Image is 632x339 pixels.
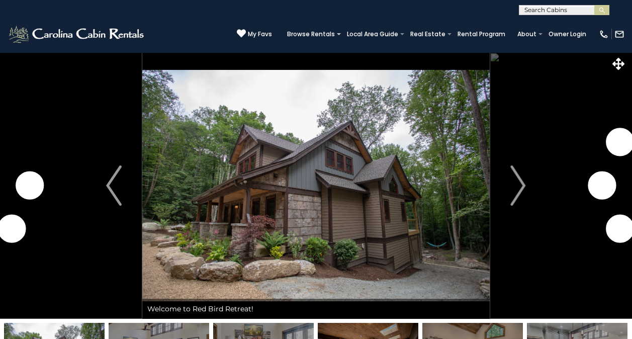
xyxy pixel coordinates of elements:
div: Welcome to Red Bird Retreat! [142,299,490,319]
img: White-1-2.png [8,24,147,44]
img: arrow [106,165,121,206]
img: arrow [510,165,525,206]
a: Owner Login [544,27,591,41]
img: mail-regular-white.png [614,29,624,39]
button: Previous [85,52,142,319]
a: Local Area Guide [342,27,403,41]
button: Next [490,52,546,319]
img: phone-regular-white.png [599,29,609,39]
a: Browse Rentals [282,27,340,41]
span: My Favs [248,30,272,39]
a: About [512,27,541,41]
a: Rental Program [453,27,510,41]
a: My Favs [237,29,272,39]
a: Real Estate [405,27,450,41]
